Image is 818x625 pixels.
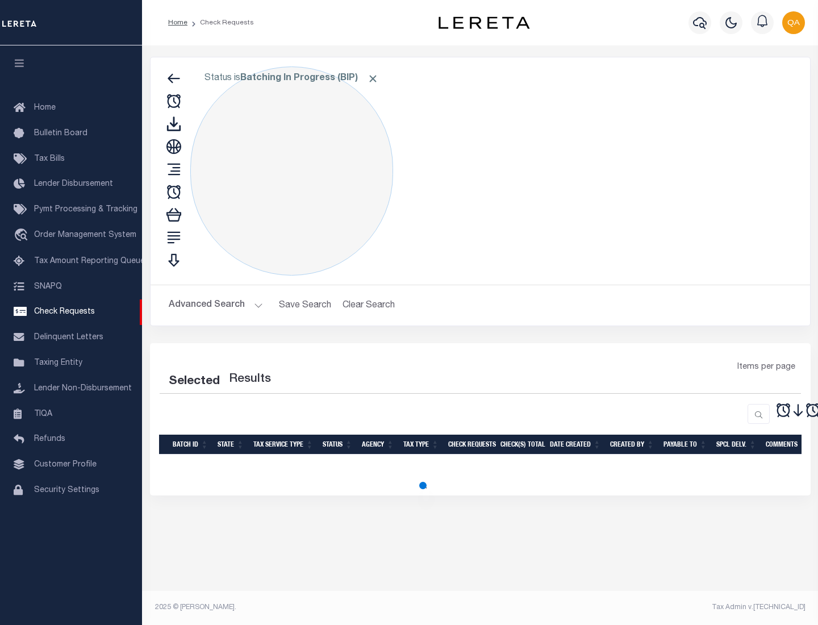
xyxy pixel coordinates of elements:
[147,602,481,612] div: 2025 © [PERSON_NAME].
[545,435,606,455] th: Date Created
[34,486,99,494] span: Security Settings
[367,73,379,85] span: Click to Remove
[659,435,712,455] th: Payable To
[34,385,132,393] span: Lender Non-Disbursement
[357,435,399,455] th: Agency
[213,435,249,455] th: State
[34,231,136,239] span: Order Management System
[712,435,761,455] th: Spcl Delv.
[761,435,812,455] th: Comments
[318,435,357,455] th: Status
[338,294,400,316] button: Clear Search
[169,294,263,316] button: Advanced Search
[34,257,145,265] span: Tax Amount Reporting Queue
[489,602,806,612] div: Tax Admin v.[TECHNICAL_ID]
[190,66,393,276] div: Click to Edit
[439,16,529,29] img: logo-dark.svg
[240,74,379,83] b: Batching In Progress (BIP)
[34,308,95,316] span: Check Requests
[34,359,82,367] span: Taxing Entity
[168,435,213,455] th: Batch Id
[14,228,32,243] i: travel_explore
[34,130,87,137] span: Bulletin Board
[169,373,220,391] div: Selected
[34,155,65,163] span: Tax Bills
[34,282,62,290] span: SNAPQ
[168,19,187,26] a: Home
[34,435,65,443] span: Refunds
[399,435,444,455] th: Tax Type
[782,11,805,34] img: svg+xml;base64,PHN2ZyB4bWxucz0iaHR0cDovL3d3dy53My5vcmcvMjAwMC9zdmciIHBvaW50ZXItZXZlbnRzPSJub25lIi...
[34,461,97,469] span: Customer Profile
[34,206,137,214] span: Pymt Processing & Tracking
[737,361,795,374] span: Items per page
[249,435,318,455] th: Tax Service Type
[496,435,545,455] th: Check(s) Total
[229,370,271,389] label: Results
[34,410,52,418] span: TIQA
[606,435,659,455] th: Created By
[272,294,338,316] button: Save Search
[444,435,496,455] th: Check Requests
[34,334,103,341] span: Delinquent Letters
[34,180,113,188] span: Lender Disbursement
[34,104,56,112] span: Home
[187,18,254,28] li: Check Requests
